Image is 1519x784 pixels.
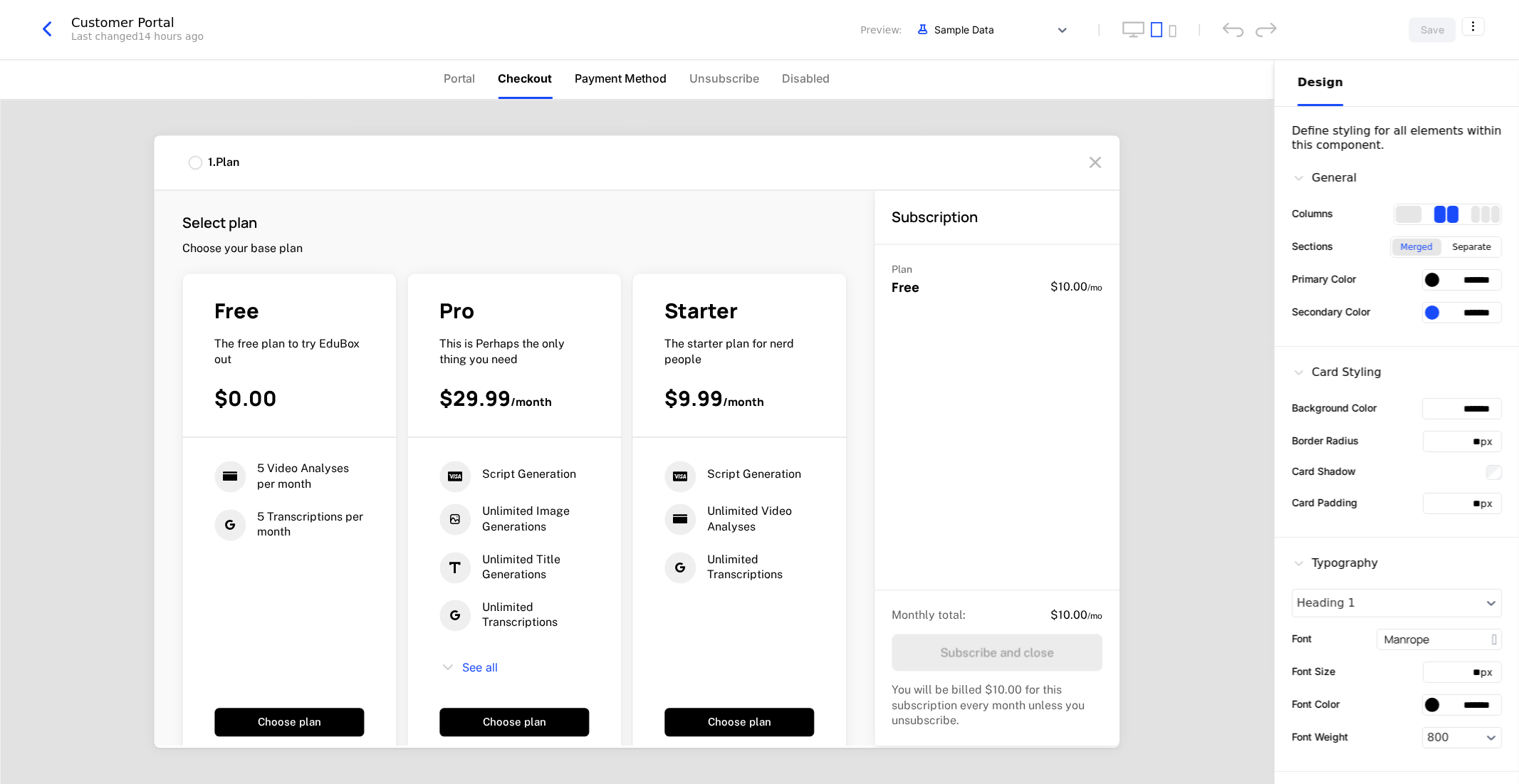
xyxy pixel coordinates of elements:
[1256,22,1277,37] div: redo
[1292,664,1335,679] label: Font Size
[440,338,565,367] span: This is Perhaps the only thing you need
[1292,631,1312,646] label: Font
[1169,25,1176,38] button: mobile
[690,70,760,87] span: Unsubscribe
[1292,555,1378,572] div: Typography
[724,394,765,409] span: / month
[1444,239,1500,256] div: Separate
[1292,729,1348,744] label: Font Weight
[440,461,471,493] i: visa
[1292,124,1502,152] div: Define styling for all elements within this component.
[1292,364,1382,381] div: Card Styling
[892,208,978,227] h3: Subscription
[1292,169,1357,187] div: General
[511,394,553,409] span: / month
[258,509,365,540] span: 5 Transcriptions per month
[783,70,830,87] span: Disabled
[1409,17,1456,43] button: Save
[708,466,802,482] span: Script Generation
[892,278,920,296] span: Free
[665,384,724,412] span: $9.99
[71,29,204,43] div: Last changed 14 hours ago
[483,552,590,582] span: Unlimited Title Generations
[1471,206,1500,223] div: 3 columns
[708,552,815,582] span: Unlimited Transcriptions
[440,384,511,412] span: $29.99
[1298,74,1343,91] div: Design
[483,600,590,630] span: Unlimited Transcriptions
[1292,696,1340,711] label: Font Color
[483,466,577,482] span: Script Generation
[1292,304,1370,319] label: Secondary Color
[1292,464,1356,479] label: Card Shadow
[1122,21,1145,38] button: desktop
[665,504,696,535] i: credit
[444,70,476,87] span: Portal
[258,461,365,492] span: 5 Video Analyses per month
[1298,60,1496,106] div: Choose Sub Page
[1396,206,1421,223] div: 1 columns
[665,338,795,367] span: The starter plan for nerd people
[708,504,815,535] span: Unlimited Video Analyses
[665,461,696,493] i: visa
[1434,206,1458,223] div: 2 columns
[575,70,667,87] span: Payment Method
[1292,400,1377,415] label: Background Color
[1392,239,1441,256] div: Merged
[440,552,471,583] i: text
[1151,21,1163,38] button: tablet
[483,504,590,535] span: Unlimited Image Generations
[1481,665,1501,679] div: px
[1292,206,1333,221] label: Columns
[71,16,204,29] div: Customer Portal
[1481,496,1501,511] div: px
[1292,433,1359,448] label: Border Radius
[498,70,553,87] span: Checkout
[1223,22,1244,37] div: undo
[1462,17,1485,36] button: Select action
[215,338,360,367] span: The free plan to try EduBox out
[1292,239,1333,254] label: Sections
[1481,434,1501,449] div: px
[665,552,696,583] i: google
[440,504,471,535] i: image
[665,297,738,325] span: Starter
[440,600,471,631] i: google
[861,23,902,37] span: Preview:
[892,264,913,276] span: Plan
[440,297,475,325] span: Pro
[1292,495,1357,510] label: Card Padding
[1292,271,1356,286] label: Primary Color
